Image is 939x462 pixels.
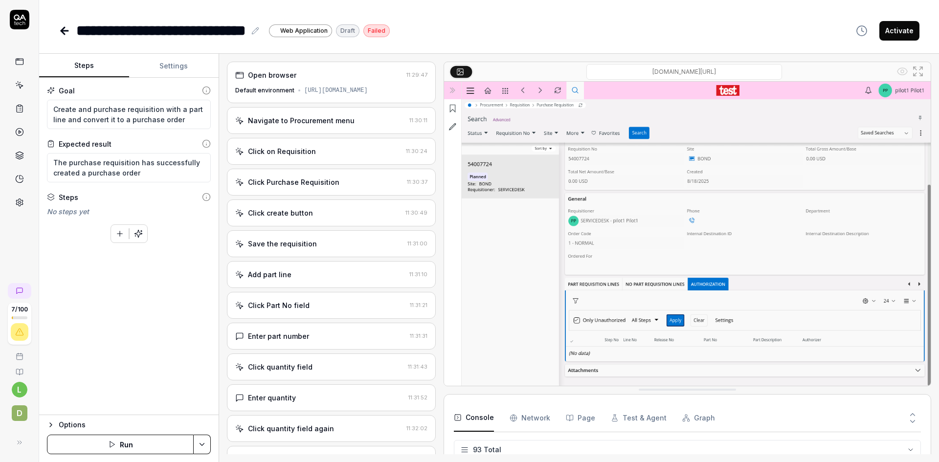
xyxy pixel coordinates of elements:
[280,26,328,35] span: Web Application
[363,24,390,37] div: Failed
[248,146,316,156] div: Click on Requisition
[566,404,595,432] button: Page
[129,54,219,78] button: Settings
[248,393,296,403] div: Enter quantity
[336,24,359,37] div: Draft
[59,419,211,431] div: Options
[59,139,112,149] div: Expected result
[59,86,75,96] div: Goal
[879,21,919,41] button: Activate
[454,404,494,432] button: Console
[11,307,28,312] span: 7 / 100
[304,86,368,95] div: [URL][DOMAIN_NAME]
[47,435,194,454] button: Run
[248,269,291,280] div: Add part line
[611,404,667,432] button: Test & Agent
[12,405,27,421] span: D
[894,64,910,79] button: Show all interative elements
[248,115,355,126] div: Navigate to Procurement menu
[59,192,78,202] div: Steps
[407,178,427,185] time: 11:30:37
[409,117,427,124] time: 11:30:11
[405,209,427,216] time: 11:30:49
[248,70,296,80] div: Open browser
[682,404,715,432] button: Graph
[4,397,35,423] button: D
[269,24,332,37] a: Web Application
[4,360,35,376] a: Documentation
[409,271,427,278] time: 11:31:10
[408,394,427,401] time: 11:31:52
[406,148,427,154] time: 11:30:24
[248,208,313,218] div: Click create button
[8,283,31,299] a: New conversation
[510,404,550,432] button: Network
[406,71,427,78] time: 11:29:47
[248,177,339,187] div: Click Purchase Requisition
[248,239,317,249] div: Save the requisition
[248,362,313,372] div: Click quantity field
[235,86,294,95] div: Default environment
[408,363,427,370] time: 11:31:43
[850,21,873,41] button: View version history
[248,423,334,434] div: Click quantity field again
[406,425,427,432] time: 11:32:02
[12,382,27,397] button: l
[444,82,931,386] img: Screenshot
[248,300,310,310] div: Click Part No field
[910,64,926,79] button: Open in full screen
[410,332,427,339] time: 11:31:31
[248,331,309,341] div: Enter part number
[4,345,35,360] a: Book a call with us
[47,419,211,431] button: Options
[47,206,211,217] div: No steps yet
[407,240,427,247] time: 11:31:00
[39,54,129,78] button: Steps
[410,302,427,308] time: 11:31:21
